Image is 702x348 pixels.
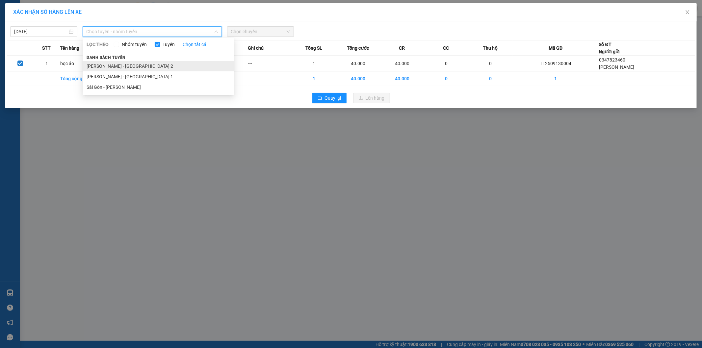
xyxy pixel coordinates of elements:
span: Chọn tuyến - nhóm tuyến [87,27,218,37]
span: Tên hàng [60,44,79,52]
button: uploadLên hàng [353,93,390,103]
span: Danh sách tuyến [83,55,130,61]
td: 1 [292,71,336,86]
span: Ghi chú [248,44,264,52]
span: Tổng SL [305,44,322,52]
button: rollbackQuay lại [312,93,347,103]
span: STT [42,44,51,52]
input: 13/09/2025 [14,28,67,35]
span: CR [399,44,405,52]
td: bọc áo [60,56,104,71]
td: 0 [468,71,512,86]
td: 0 [424,71,468,86]
td: 1 [512,71,599,86]
span: Mã GD [549,44,562,52]
td: Tổng cộng [60,71,104,86]
span: Nhóm tuyến [119,41,149,48]
li: Sài Gòn - [PERSON_NAME] [83,82,234,92]
td: 1 [33,56,60,71]
span: Tuyến [160,41,177,48]
span: LỌC THEO [87,41,109,48]
td: 40.000 [380,71,424,86]
span: down [214,30,218,34]
span: [PERSON_NAME] [599,64,635,70]
td: 1 [292,56,336,71]
span: Chọn chuyến [231,27,290,37]
span: rollback [318,96,322,101]
td: 40.000 [336,56,380,71]
td: TL2509130004 [512,56,599,71]
a: Chọn tất cả [183,41,206,48]
span: Tổng cước [347,44,369,52]
td: --- [248,56,292,71]
td: 40.000 [336,71,380,86]
span: 0347823460 [599,57,626,62]
td: 40.000 [380,56,424,71]
span: close [685,10,690,15]
li: [PERSON_NAME] - [GEOGRAPHIC_DATA] 2 [83,61,234,71]
td: 0 [468,56,512,71]
span: XÁC NHẬN SỐ HÀNG LÊN XE [13,9,82,15]
span: CC [443,44,449,52]
span: Quay lại [325,94,341,102]
div: Số ĐT Người gửi [599,41,620,55]
td: 0 [424,56,468,71]
button: Close [678,3,697,22]
span: Thu hộ [483,44,498,52]
li: [PERSON_NAME] - [GEOGRAPHIC_DATA] 1 [83,71,234,82]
